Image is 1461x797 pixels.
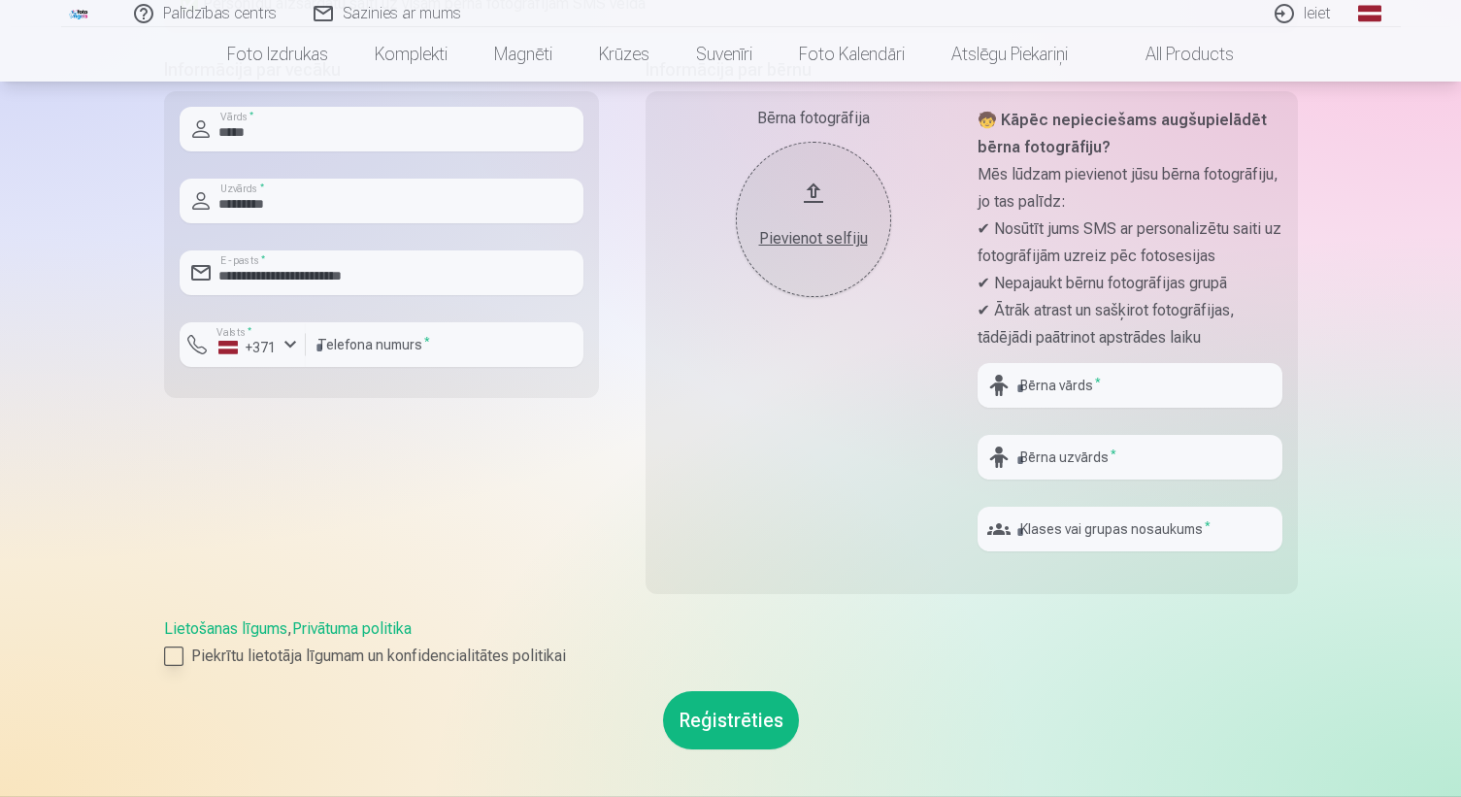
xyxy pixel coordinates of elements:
[978,270,1282,297] p: ✔ Nepajaukt bērnu fotogrāfijas grupā
[576,27,673,82] a: Krūzes
[1091,27,1257,82] a: All products
[978,216,1282,270] p: ✔ Nosūtīt jums SMS ar personalizētu saiti uz fotogrāfijām uzreiz pēc fotosesijas
[663,691,799,749] button: Reģistrēties
[673,27,776,82] a: Suvenīri
[755,227,872,250] div: Pievienot selfiju
[928,27,1091,82] a: Atslēgu piekariņi
[218,338,277,357] div: +371
[471,27,576,82] a: Magnēti
[776,27,928,82] a: Foto kalendāri
[204,27,351,82] a: Foto izdrukas
[292,619,412,638] a: Privātuma politika
[180,322,306,367] button: Valsts*+371
[978,297,1282,351] p: ✔ Ātrāk atrast un sašķirot fotogrāfijas, tādējādi paātrinot apstrādes laiku
[211,325,258,340] label: Valsts
[164,619,287,638] a: Lietošanas līgums
[69,8,90,19] img: /fa1
[164,645,1298,668] label: Piekrītu lietotāja līgumam un konfidencialitātes politikai
[978,161,1282,216] p: Mēs lūdzam pievienot jūsu bērna fotogrāfiju, jo tas palīdz:
[164,617,1298,668] div: ,
[736,142,891,297] button: Pievienot selfiju
[351,27,471,82] a: Komplekti
[978,111,1267,156] strong: 🧒 Kāpēc nepieciešams augšupielādēt bērna fotogrāfiju?
[661,107,966,130] div: Bērna fotogrāfija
